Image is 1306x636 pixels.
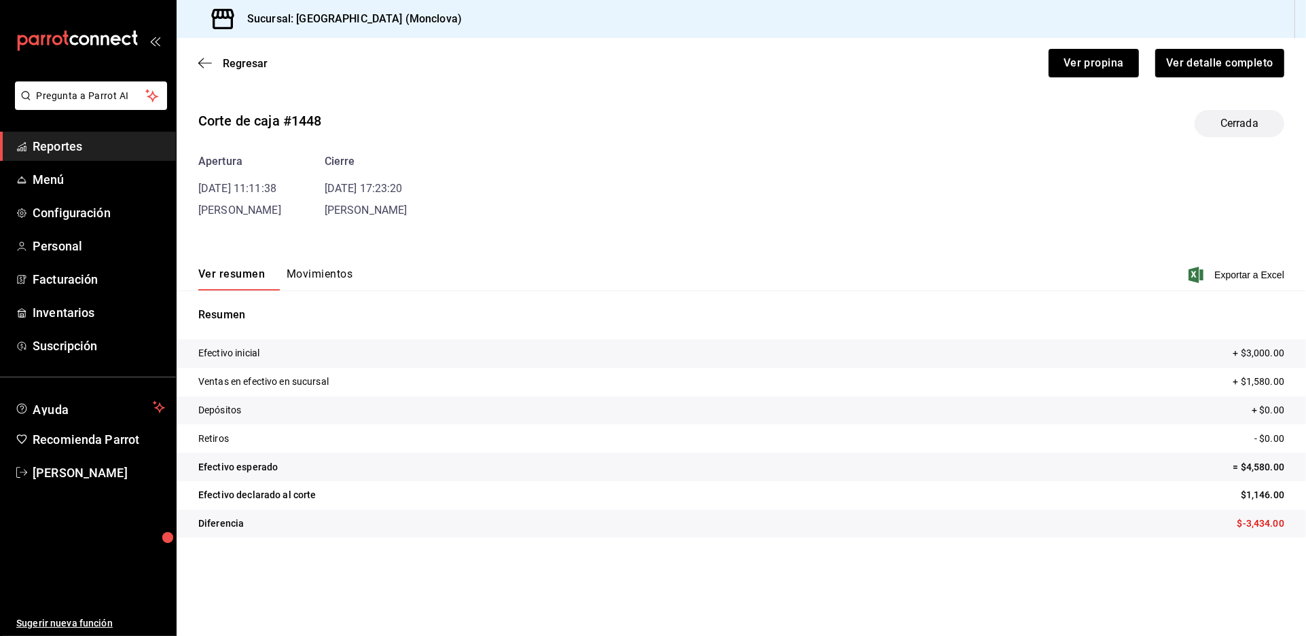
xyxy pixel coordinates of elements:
[1191,267,1284,283] button: Exportar a Excel
[1155,49,1284,77] button: Ver detalle completo
[198,111,322,131] div: Corte de caja #1448
[1233,346,1284,360] p: + $3,000.00
[198,57,268,70] button: Regresar
[198,375,329,389] p: Ventas en efectivo en sucursal
[198,267,352,291] div: navigation tabs
[33,430,165,449] span: Recomienda Parrot
[33,464,165,482] span: [PERSON_NAME]
[198,432,229,446] p: Retiros
[37,89,146,103] span: Pregunta a Parrot AI
[10,98,167,113] a: Pregunta a Parrot AI
[33,137,165,155] span: Reportes
[198,488,316,502] p: Efectivo declarado al corte
[33,303,165,322] span: Inventarios
[198,267,265,291] button: Ver resumen
[325,153,407,170] div: Cierre
[1233,375,1284,389] p: + $1,580.00
[325,204,407,217] span: [PERSON_NAME]
[33,170,165,189] span: Menú
[198,153,281,170] div: Apertura
[33,270,165,288] span: Facturación
[15,81,167,110] button: Pregunta a Parrot AI
[33,237,165,255] span: Personal
[198,307,1284,323] p: Resumen
[198,403,241,417] p: Depósitos
[1049,49,1139,77] button: Ver propina
[1241,488,1284,502] p: $1,146.00
[149,35,160,46] button: open_drawer_menu
[1254,432,1284,446] p: - $0.00
[198,346,259,360] p: Efectivo inicial
[1252,403,1284,417] p: + $0.00
[33,204,165,222] span: Configuración
[236,11,462,27] h3: Sucursal: [GEOGRAPHIC_DATA] (Monclova)
[223,57,268,70] span: Regresar
[325,182,403,195] time: [DATE] 17:23:20
[287,267,352,291] button: Movimientos
[33,337,165,355] span: Suscripción
[1212,115,1267,132] span: Cerrada
[198,182,276,195] time: [DATE] 11:11:38
[1237,517,1284,531] p: $-3,434.00
[33,399,147,415] span: Ayuda
[198,517,244,531] p: Diferencia
[198,204,281,217] span: [PERSON_NAME]
[1233,460,1284,474] p: = $4,580.00
[198,460,278,474] p: Efectivo esperado
[16,616,165,631] span: Sugerir nueva función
